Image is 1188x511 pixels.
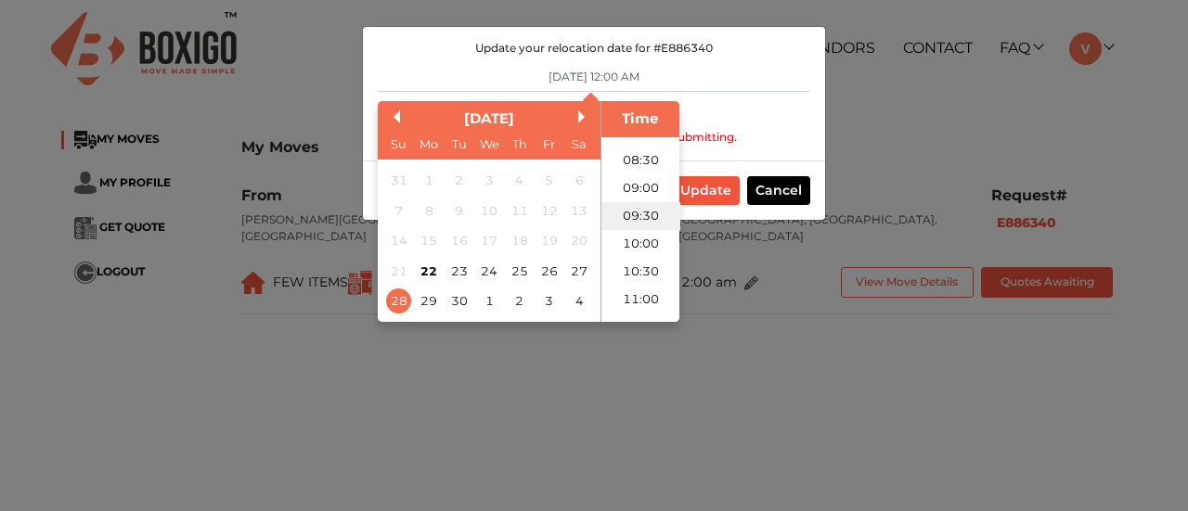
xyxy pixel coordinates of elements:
div: Fr [536,132,562,157]
div: Not available Thursday, September 11th, 2025 [507,198,532,224]
div: Choose Tuesday, September 23rd, 2025 [446,259,471,284]
button: Cancel [747,176,810,205]
div: Not available Saturday, September 13th, 2025 [567,198,592,224]
div: Choose Sunday, September 28th, 2025 [386,288,411,313]
div: Choose Monday, September 22nd, 2025 [417,259,442,284]
div: Su [386,132,411,157]
div: Sa [567,132,592,157]
div: We [476,132,501,157]
div: month 2025-09 [383,166,594,316]
div: Not available Wednesday, September 17th, 2025 [476,228,501,253]
div: Not available Monday, September 15th, 2025 [417,228,442,253]
div: Not available Saturday, September 20th, 2025 [567,228,592,253]
div: Not available Monday, September 1st, 2025 [417,168,442,193]
div: Choose Saturday, October 4th, 2025 [567,288,592,313]
div: [DATE] [378,109,600,130]
li: 11:00 [601,286,680,313]
li: 10:30 [601,258,680,286]
div: Not available Saturday, September 6th, 2025 [567,168,592,193]
div: Not available Thursday, September 4th, 2025 [507,168,532,193]
div: Choose Tuesday, September 30th, 2025 [446,288,471,313]
li: 10:00 [601,230,680,258]
div: Not available Tuesday, September 2nd, 2025 [446,168,471,193]
div: Not available Sunday, September 21st, 2025 [386,259,411,284]
div: Not available Sunday, September 14th, 2025 [386,228,411,253]
div: Choose Thursday, October 2nd, 2025 [507,288,532,313]
div: Choose Wednesday, September 24th, 2025 [476,259,501,284]
button: Update [672,176,740,205]
li: 09:00 [601,174,680,202]
div: Not available Tuesday, September 16th, 2025 [446,228,471,253]
div: Choose Friday, October 3rd, 2025 [536,288,562,313]
div: Not available Thursday, September 18th, 2025 [507,228,532,253]
div: Choose Thursday, September 25th, 2025 [507,259,532,284]
button: Previous Month [387,110,400,123]
div: Time [606,109,675,130]
div: Not available Tuesday, September 9th, 2025 [446,198,471,224]
div: Not available Wednesday, September 3rd, 2025 [476,168,501,193]
h4: Update your relocation date for # E886340 [378,42,810,55]
div: Not available Sunday, September 7th, 2025 [386,198,411,224]
div: Th [507,132,532,157]
div: Choose Saturday, September 27th, 2025 [567,259,592,284]
div: Choose Friday, September 26th, 2025 [536,259,562,284]
div: Not available Sunday, August 31st, 2025 [386,168,411,193]
div: Not available Monday, September 8th, 2025 [417,198,442,224]
input: Moving date [378,62,810,92]
div: Choose Monday, September 29th, 2025 [417,288,442,313]
div: Mo [417,132,442,157]
li: 08:30 [601,147,680,174]
li: 09:30 [601,202,680,230]
div: Choose Wednesday, October 1st, 2025 [476,288,501,313]
div: Not available Friday, September 5th, 2025 [536,168,562,193]
div: Not available Friday, September 19th, 2025 [536,228,562,253]
div: Not available Wednesday, September 10th, 2025 [476,198,501,224]
li: 11:30 [601,313,680,341]
div: Tu [446,132,471,157]
div: Not available Friday, September 12th, 2025 [536,198,562,224]
button: Next Month [578,110,591,123]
